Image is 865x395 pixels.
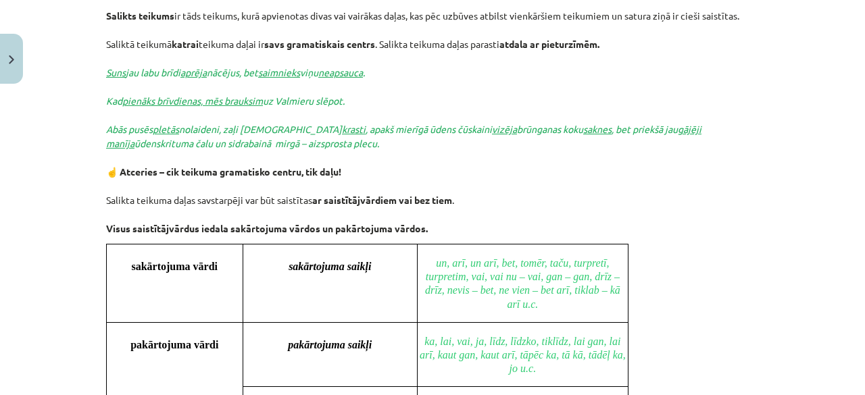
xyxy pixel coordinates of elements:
[425,257,623,310] span: un, arī, un arī, bet, tomēr, taču, turpretī, turpretim, vai, vai nu – vai, gan – gan, drīz – drīz...
[492,123,517,135] u: vizēja
[106,66,126,78] u: Suns
[131,261,218,272] span: sakārtojuma vārdi
[289,261,371,272] span: sakārtojuma saikļi
[106,66,365,78] em: jau labu brīdi nācējus, bet viņu .
[264,38,375,50] strong: savs gramatiskais centrs
[130,339,218,350] span: pakārtojuma vārdi
[106,9,759,236] p: ir tāds teikums, kurā apvienotas divas vai vairākas daļas, kas pēc uzbūves atbilst vienkāršiem te...
[312,194,452,206] strong: ar saistītājvārdiem vai bez tiem
[106,222,428,234] strong: Visus saistītājvārdus iedala sakārtojuma vārdos un pakārtojuma vārdos.
[499,38,599,50] strong: atdala ar pieturzīmēm.
[420,336,628,374] span: ka, lai, vai, ja, līdz, līdzko, tiklīdz, lai gan, lai arī, kaut gan, kaut arī, tāpēc ka, tā kā, t...
[258,66,300,78] u: saimnieks
[153,123,179,135] u: pletās
[106,95,701,149] em: Kad uz Valmieru slēpot. Abās pusēs nolaideni, zaļi [DEMOGRAPHIC_DATA] , apakš mierīgā ūdens čūska...
[172,38,199,50] strong: katrai
[288,339,372,350] span: pakārtojuma saikļi
[106,165,341,178] strong: ☝️ Atceries – cik teikuma gramatisko centru, tik daļu!
[583,123,612,135] u: saknes
[9,55,14,64] img: icon-close-lesson-0947bae3869378f0d4975bcd49f059093ad1ed9edebbc8119c70593378902aed.svg
[122,95,263,107] u: pienāks brīvdienas, mēs brauksim
[106,9,174,22] strong: Salikts teikums
[180,66,207,78] u: aprēja
[342,123,366,135] u: krasti
[318,66,363,78] u: neapsauca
